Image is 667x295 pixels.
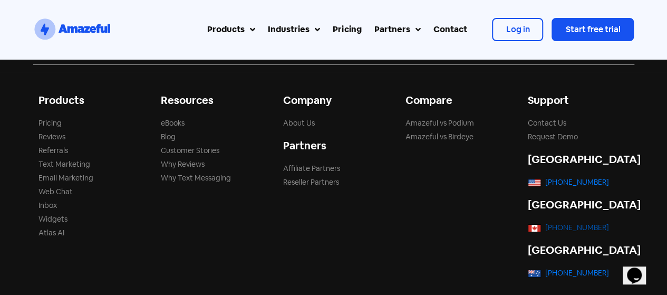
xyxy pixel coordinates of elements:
[492,18,543,41] a: Log in
[38,214,67,224] a: Widgets
[565,24,620,35] span: Start free trial
[427,17,473,42] a: Contact
[38,228,64,237] a: Atlas AI
[405,118,474,128] a: Amazeful vs Podium
[283,140,384,151] h5: Partners
[528,154,629,165] h5: [GEOGRAPHIC_DATA]
[38,132,65,141] a: Reviews
[262,17,326,42] a: Industries
[528,270,541,278] img: flag-australia.png
[283,118,315,128] a: About Us
[528,199,629,210] h5: [GEOGRAPHIC_DATA]
[506,24,529,35] span: Log in
[201,17,262,42] a: Products
[207,23,245,36] div: Products
[161,159,205,169] a: Why Reviews
[38,146,68,155] a: Referrals
[552,18,634,41] a: Start free trial
[545,177,609,187] a: [PHONE_NUMBER]
[545,223,609,232] a: [PHONE_NUMBER]
[38,201,57,210] a: Inbox
[161,118,185,128] a: eBooks
[545,268,609,278] a: [PHONE_NUMBER]
[374,23,410,36] div: Partners
[38,173,93,183] a: Email Marketing
[38,95,140,106] h5: Products
[161,173,231,183] a: Why Text Messaging
[38,118,62,128] a: Pricing
[283,164,340,173] a: Affiliate Partners
[268,23,310,36] div: Industries
[528,132,578,141] a: Request Demo
[283,95,384,106] h5: Company
[405,95,507,106] h5: Compare
[283,177,339,187] a: Reseller Partners
[161,95,262,106] h5: Resources
[161,132,176,141] a: Blog
[433,23,467,36] div: Contact
[368,17,427,42] a: Partners
[161,146,219,155] a: Customer Stories
[528,118,566,128] a: Contact Us
[33,17,112,42] a: SVG link
[333,23,361,36] div: Pricing
[528,95,629,106] h5: Support
[405,132,473,141] a: Amazeful vs Birdeye
[623,253,656,284] iframe: chat widget
[528,224,541,233] img: flag-canada.png
[38,159,90,169] a: Text Marketing
[326,17,368,42] a: Pricing
[38,187,73,196] a: Web Chat
[528,245,629,255] h5: [GEOGRAPHIC_DATA]
[528,179,541,187] img: flag-united-states.png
